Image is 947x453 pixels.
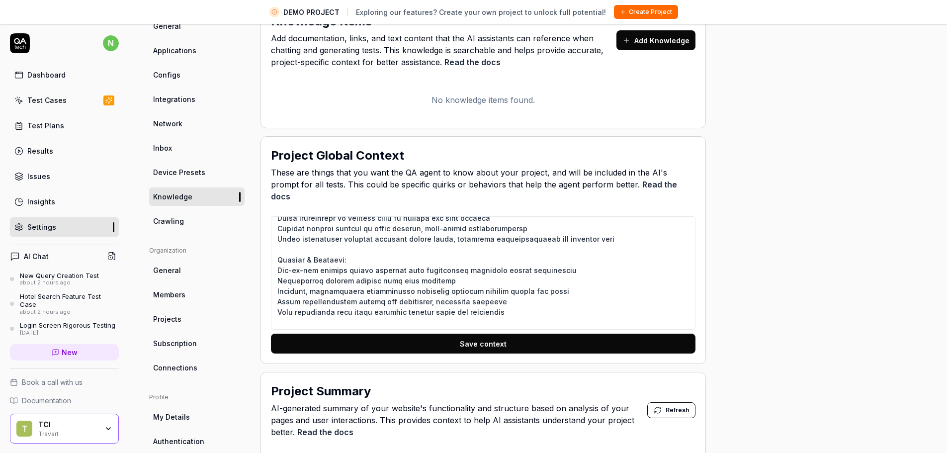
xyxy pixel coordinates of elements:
[153,436,204,447] span: Authentication
[22,395,71,406] span: Documentation
[22,377,83,387] span: Book a call with us
[297,427,353,437] a: Read the docs
[356,7,606,17] span: Exploring our features? Create your own project to unlock full potential!
[149,90,245,108] a: Integrations
[647,402,695,418] button: Refresh
[24,251,49,262] h4: AI Chat
[20,321,115,329] div: Login Screen Rigorous Testing
[10,65,119,85] a: Dashboard
[10,116,119,135] a: Test Plans
[10,217,119,237] a: Settings
[27,120,64,131] div: Test Plans
[153,118,182,129] span: Network
[20,279,99,286] div: about 2 hours ago
[149,246,245,255] div: Organization
[149,163,245,181] a: Device Presets
[149,17,245,35] a: General
[149,66,245,84] a: Configs
[149,334,245,353] a: Subscription
[38,429,98,437] div: Travart
[10,395,119,406] a: Documentation
[10,192,119,211] a: Insights
[616,30,695,50] button: Add Knowledge
[10,141,119,161] a: Results
[10,272,119,286] a: New Query Creation Testabout 2 hours ago
[20,292,119,309] div: Hotel Search Feature Test Case
[149,41,245,60] a: Applications
[149,408,245,426] a: My Details
[149,212,245,230] a: Crawling
[20,309,119,316] div: about 2 hours ago
[153,289,185,300] span: Members
[10,321,119,336] a: Login Screen Rigorous Testing[DATE]
[153,338,197,349] span: Subscription
[149,261,245,279] a: General
[10,377,119,387] a: Book a call with us
[153,21,181,31] span: General
[10,344,119,361] a: New
[10,167,119,186] a: Issues
[153,314,181,324] span: Projects
[103,33,119,53] button: n
[38,420,98,429] div: TCI
[153,70,180,80] span: Configs
[10,414,119,444] button: TTCITravart
[149,114,245,133] a: Network
[27,95,67,105] div: Test Cases
[614,5,678,19] button: Create Project
[153,191,192,202] span: Knowledge
[10,91,119,110] a: Test Cases
[153,216,184,226] span: Crawling
[149,187,245,206] a: Knowledge
[271,334,695,354] button: Save context
[271,147,404,165] h2: Project Global Context
[271,167,695,202] span: These are things that you want the QA agent to know about your project, and will be included in t...
[149,359,245,377] a: Connections
[149,139,245,157] a: Inbox
[27,70,66,80] div: Dashboard
[153,362,197,373] span: Connections
[27,146,53,156] div: Results
[149,432,245,451] a: Authentication
[149,285,245,304] a: Members
[666,406,689,415] span: Refresh
[153,265,181,275] span: General
[271,32,616,68] span: Add documentation, links, and text content that the AI assistants can reference when chatting and...
[444,57,501,67] a: Read the docs
[16,421,32,437] span: T
[62,347,78,358] span: New
[149,310,245,328] a: Projects
[27,222,56,232] div: Settings
[20,272,99,279] div: New Query Creation Test
[20,330,115,337] div: [DATE]
[271,402,647,438] span: AI-generated summary of your website's functionality and structure based on analysis of your page...
[149,393,245,402] div: Profile
[283,7,340,17] span: DEMO PROJECT
[153,45,196,56] span: Applications
[153,94,195,104] span: Integrations
[153,412,190,422] span: My Details
[153,143,172,153] span: Inbox
[103,35,119,51] span: n
[27,196,55,207] div: Insights
[153,167,205,178] span: Device Presets
[10,292,119,315] a: Hotel Search Feature Test Caseabout 2 hours ago
[27,171,50,181] div: Issues
[271,382,371,400] h2: Project Summary
[271,94,695,106] p: No knowledge items found.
